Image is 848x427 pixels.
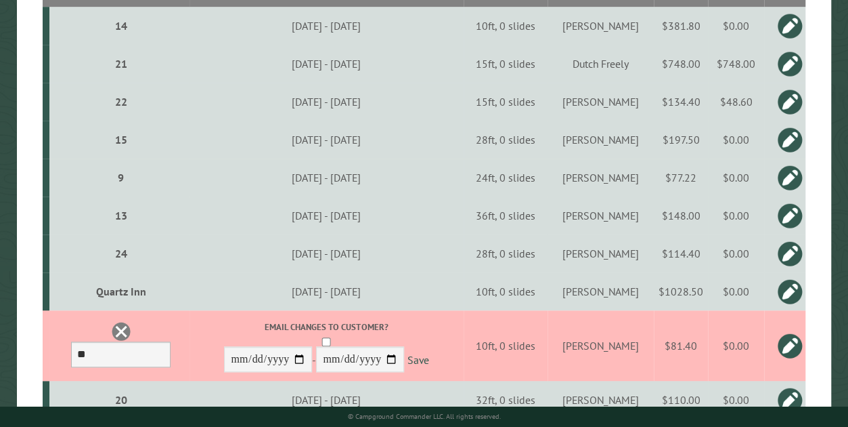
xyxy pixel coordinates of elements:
[464,45,548,83] td: 15ft, 0 slides
[654,159,708,197] td: $77.22
[464,7,548,45] td: 10ft, 0 slides
[708,235,764,272] td: $0.00
[348,412,501,421] small: © Campground Commander LLC. All rights reserved.
[192,171,462,184] div: [DATE] - [DATE]
[192,393,462,407] div: [DATE] - [DATE]
[192,57,462,70] div: [DATE] - [DATE]
[654,235,708,272] td: $114.40
[548,381,654,419] td: [PERSON_NAME]
[192,133,462,146] div: [DATE] - [DATE]
[548,83,654,121] td: [PERSON_NAME]
[55,209,187,222] div: 13
[654,381,708,419] td: $110.00
[464,272,548,310] td: 10ft, 0 slides
[464,197,548,235] td: 36ft, 0 slides
[192,247,462,260] div: [DATE] - [DATE]
[708,121,764,159] td: $0.00
[548,235,654,272] td: [PERSON_NAME]
[708,159,764,197] td: $0.00
[654,7,708,45] td: $381.80
[708,45,764,83] td: $748.00
[55,95,187,108] div: 22
[55,171,187,184] div: 9
[654,272,708,310] td: $1028.50
[708,197,764,235] td: $0.00
[708,272,764,310] td: $0.00
[548,159,654,197] td: [PERSON_NAME]
[464,121,548,159] td: 28ft, 0 slides
[548,121,654,159] td: [PERSON_NAME]
[55,393,187,407] div: 20
[192,95,462,108] div: [DATE] - [DATE]
[464,235,548,272] td: 28ft, 0 slides
[464,159,548,197] td: 24ft, 0 slides
[654,83,708,121] td: $134.40
[654,121,708,159] td: $197.50
[708,7,764,45] td: $0.00
[548,197,654,235] td: [PERSON_NAME]
[55,57,187,70] div: 21
[548,272,654,310] td: [PERSON_NAME]
[55,247,187,260] div: 24
[464,381,548,419] td: 32ft, 0 slides
[708,83,764,121] td: $48.60
[548,7,654,45] td: [PERSON_NAME]
[55,133,187,146] div: 15
[192,209,462,222] div: [DATE] - [DATE]
[192,19,462,33] div: [DATE] - [DATE]
[548,45,654,83] td: Dutch Freely
[708,381,764,419] td: $0.00
[464,310,548,381] td: 10ft, 0 slides
[192,321,462,375] div: -
[548,310,654,381] td: [PERSON_NAME]
[654,310,708,381] td: $81.40
[111,321,131,342] a: Delete this reservation
[55,285,187,298] div: Quartz Inn
[55,19,187,33] div: 14
[654,197,708,235] td: $148.00
[654,45,708,83] td: $748.00
[464,83,548,121] td: 15ft, 0 slides
[192,321,462,333] label: Email changes to customer?
[407,353,428,367] a: Save
[192,285,462,298] div: [DATE] - [DATE]
[708,310,764,381] td: $0.00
